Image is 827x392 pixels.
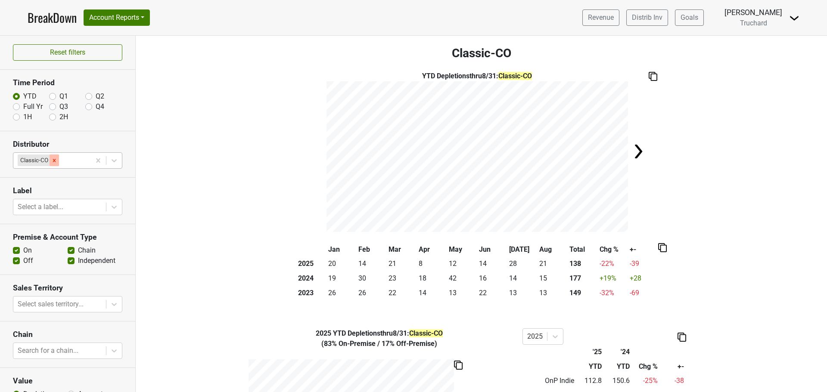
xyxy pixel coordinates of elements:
td: 8 [417,257,447,272]
td: 26 [326,286,357,300]
th: 149 [568,286,598,300]
button: Account Reports [84,9,150,26]
div: Remove Classic-CO [50,154,59,166]
td: -22 % [598,257,628,272]
th: Mar [387,242,417,257]
td: -39 [628,257,658,272]
td: 23 [387,271,417,286]
h3: Distributor [13,140,122,149]
th: Aug [538,242,568,257]
td: 14 [357,257,387,272]
span: Truchard [740,19,767,27]
label: Independent [78,256,115,266]
th: Total [568,242,598,257]
td: 13 [507,286,538,300]
div: Classic-CO [18,154,50,166]
th: Feb [357,242,387,257]
td: OnP Indie [522,374,576,389]
th: +- [628,242,658,257]
td: 18 [417,271,447,286]
img: Copy to clipboard [678,333,686,342]
label: Q3 [59,102,68,112]
th: 2023 [296,286,326,300]
img: Copy to clipboard [454,361,463,370]
td: -69 [628,286,658,300]
label: 2H [59,112,68,122]
td: 150.6 [604,374,632,389]
label: Q2 [96,91,104,102]
th: '25 [576,345,604,359]
td: 12 [447,257,477,272]
h3: Classic-CO [136,46,827,61]
td: +28 [628,271,658,286]
th: Jun [477,242,507,257]
td: 14 [507,271,538,286]
span: 2025 [316,329,333,337]
h3: Sales Territory [13,284,122,293]
td: 30 [357,271,387,286]
label: Off [23,256,33,266]
a: Revenue [582,9,619,26]
td: 15 [538,271,568,286]
th: [DATE] [507,242,538,257]
div: [PERSON_NAME] [724,7,782,18]
th: Apr [417,242,447,257]
td: 13 [538,286,568,300]
button: Reset filters [13,44,122,61]
td: 26 [357,286,387,300]
label: On [23,245,32,256]
a: BreakDown [28,9,77,27]
th: Jan [326,242,357,257]
label: Q4 [96,102,104,112]
div: YTD Depletions thru 8/31 : [243,328,516,339]
th: YTD [576,359,604,374]
label: 1H [23,112,32,122]
td: 19 [326,271,357,286]
td: 21 [387,257,417,272]
td: 20 [326,257,357,272]
h3: Time Period [13,78,122,87]
h3: Premise & Account Type [13,233,122,242]
th: '24 [604,345,632,359]
th: +- [660,359,686,374]
td: 21 [538,257,568,272]
th: 2025 [296,257,326,272]
th: 2024 [296,271,326,286]
h3: Label [13,186,122,195]
th: Chg % [632,359,660,374]
td: 28 [507,257,538,272]
h3: Chain [13,330,122,339]
img: Copy to clipboard [658,243,667,252]
th: YTD [604,359,632,374]
img: Copy to clipboard [649,72,657,81]
div: ( 83% On-Premise / 17% Off-Premise ) [243,339,516,349]
td: 16 [477,271,507,286]
td: -25 % [632,374,660,389]
span: Classic-CO [409,329,443,337]
label: Full Yr [23,102,43,112]
a: Goals [675,9,704,26]
span: Classic-CO [498,72,532,80]
td: 22 [477,286,507,300]
label: YTD [23,91,37,102]
h3: Value [13,377,122,386]
td: -32 % [598,286,628,300]
label: Chain [78,245,96,256]
th: 177 [568,271,598,286]
td: 14 [417,286,447,300]
td: 22 [387,286,417,300]
th: 138 [568,257,598,272]
th: Chg % [598,242,628,257]
img: Arrow right [630,143,647,160]
td: 14 [477,257,507,272]
div: YTD Depletions thru 8/31 : [326,71,628,81]
td: 112.8 [576,374,604,389]
td: +19 % [598,271,628,286]
label: Q1 [59,91,68,102]
td: -38 [660,374,686,389]
img: Dropdown Menu [789,13,799,23]
td: 42 [447,271,477,286]
a: Distrib Inv [626,9,668,26]
td: 13 [447,286,477,300]
th: May [447,242,477,257]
